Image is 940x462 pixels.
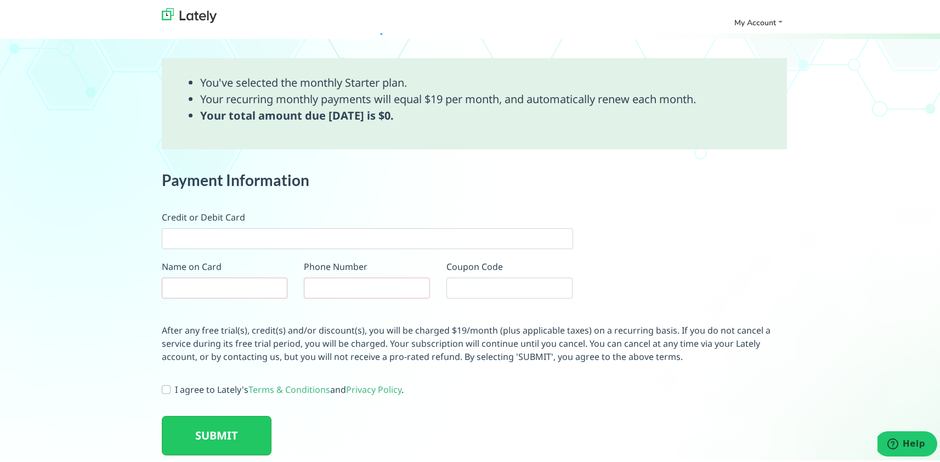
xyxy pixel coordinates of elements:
[734,15,776,26] span: My Account
[248,381,330,393] a: Terms & Conditions
[175,381,404,394] label: I agree to Lately's and .
[730,12,787,30] a: My Account
[162,209,245,222] label: Credit or Debit Card
[200,72,696,89] li: You've selected the monthly Starter plan.
[169,230,566,240] iframe: Secure card payment input frame
[200,89,696,105] li: Your recurring monthly payments will equal $19 per month, and automatically renew each month.
[877,429,937,457] iframe: Opens a widget where you can find more information
[200,106,394,121] b: Your total amount due [DATE] is $0.
[162,258,222,271] label: Name on Card
[446,258,503,271] label: Coupon Code
[162,414,271,453] button: SUBMIT
[162,6,217,21] img: lately_logo_nav.700ca2e7.jpg
[162,322,787,361] p: After any free trial(s), credit(s) and/or discount(s), you will be charged $19/month (plus applic...
[162,169,573,188] h3: Payment Information
[346,381,401,393] a: Privacy Policy
[304,258,367,271] label: Phone Number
